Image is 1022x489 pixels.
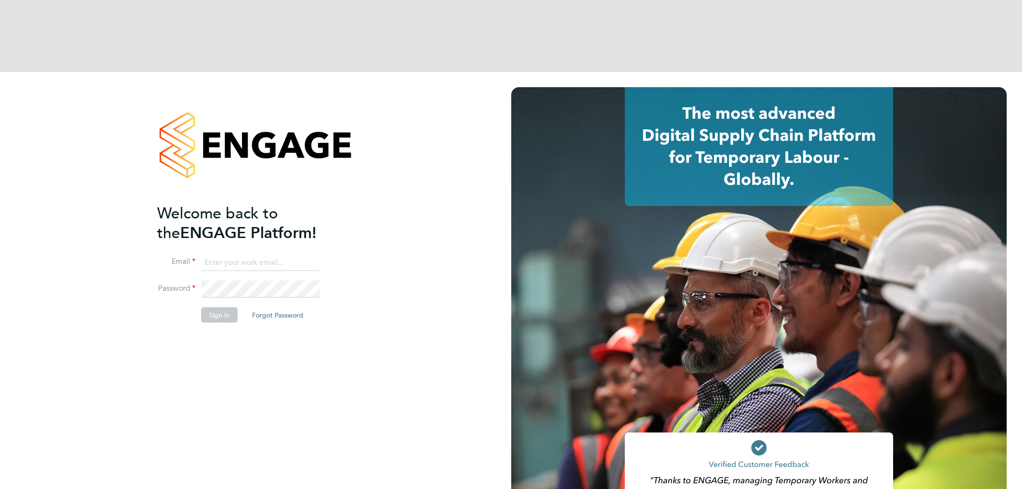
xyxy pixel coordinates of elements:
[244,307,311,323] button: Forgot Password
[201,254,320,271] input: Enter your work email...
[201,307,238,323] button: Sign In
[157,257,195,267] label: Email
[157,203,344,242] h2: ENGAGE Platform!
[157,284,195,294] label: Password
[157,204,278,242] span: Welcome back to the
